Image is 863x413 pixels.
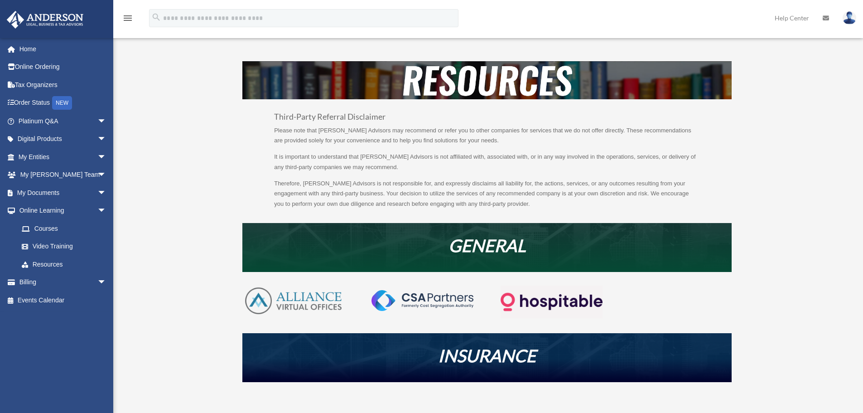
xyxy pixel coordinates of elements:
a: Video Training [13,238,120,256]
img: User Pic [843,11,856,24]
a: Digital Productsarrow_drop_down [6,130,120,148]
a: Platinum Q&Aarrow_drop_down [6,112,120,130]
div: NEW [52,96,72,110]
a: My Entitiesarrow_drop_down [6,148,120,166]
span: arrow_drop_down [97,166,116,185]
i: search [151,12,161,22]
a: Home [6,40,120,58]
span: arrow_drop_down [97,130,116,149]
a: Courses [13,219,120,238]
a: My [PERSON_NAME] Teamarrow_drop_down [6,166,120,184]
span: arrow_drop_down [97,184,116,202]
span: arrow_drop_down [97,273,116,292]
img: AVO-logo-1-color [242,286,344,316]
em: GENERAL [448,235,526,256]
a: Tax Organizers [6,76,120,94]
p: Therefore, [PERSON_NAME] Advisors is not responsible for, and expressly disclaims all liability f... [274,179,700,209]
a: Online Ordering [6,58,120,76]
img: resources-header [242,61,732,99]
h3: Third-Party Referral Disclaimer [274,113,700,126]
a: Billingarrow_drop_down [6,273,120,292]
img: Logo-transparent-dark [501,286,603,319]
i: menu [122,13,133,24]
span: arrow_drop_down [97,202,116,220]
a: Online Learningarrow_drop_down [6,202,120,220]
span: arrow_drop_down [97,148,116,166]
img: CSA-partners-Formerly-Cost-Segregation-Authority [371,290,473,311]
a: Events Calendar [6,291,120,309]
img: Anderson Advisors Platinum Portal [4,11,86,29]
span: arrow_drop_down [97,112,116,131]
a: My Documentsarrow_drop_down [6,184,120,202]
a: menu [122,16,133,24]
a: Resources [13,255,116,273]
em: INSURANCE [438,345,536,366]
p: Please note that [PERSON_NAME] Advisors may recommend or refer you to other companies for service... [274,126,700,152]
a: Order StatusNEW [6,94,120,112]
p: It is important to understand that [PERSON_NAME] Advisors is not affiliated with, associated with... [274,152,700,179]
